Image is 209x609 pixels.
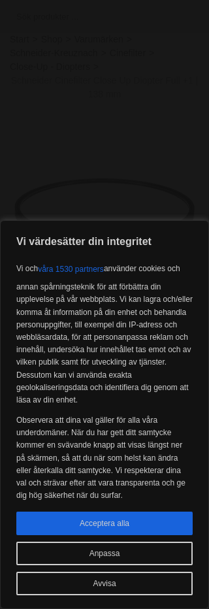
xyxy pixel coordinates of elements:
button: Anpassa [16,542,193,565]
button: våra 1530 partners [38,257,104,281]
p: Observera att dina val gäller för alla våra underdomäner. När du har gett ditt samtycke kommer en... [16,414,193,502]
button: Avvisa [16,572,193,595]
p: Vi och använder cookies och annan spårningsteknik för att förbättra din upplevelse på vår webbpla... [16,257,193,406]
p: Vi värdesätter din integritet [1,234,208,250]
button: Acceptera alla [16,512,193,535]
